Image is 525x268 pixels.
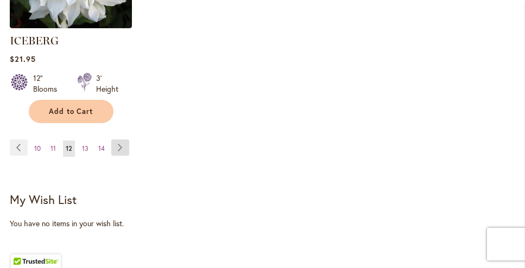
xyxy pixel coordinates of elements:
a: 10 [31,141,43,157]
span: 11 [50,144,56,152]
span: 10 [34,144,41,152]
span: $21.95 [10,54,36,64]
a: 13 [79,141,91,157]
div: You have no items in your wish list. [10,218,515,229]
a: 11 [48,141,59,157]
div: 3' Height [96,73,118,94]
a: 14 [96,141,107,157]
a: ICEBERG [10,20,132,30]
strong: My Wish List [10,192,77,207]
span: 14 [98,144,105,152]
span: Add to Cart [49,107,93,116]
iframe: Launch Accessibility Center [8,229,39,260]
a: ICEBERG [10,34,59,47]
button: Add to Cart [29,100,113,123]
span: 12 [66,144,72,152]
div: 12" Blooms [33,73,64,94]
span: 13 [82,144,88,152]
